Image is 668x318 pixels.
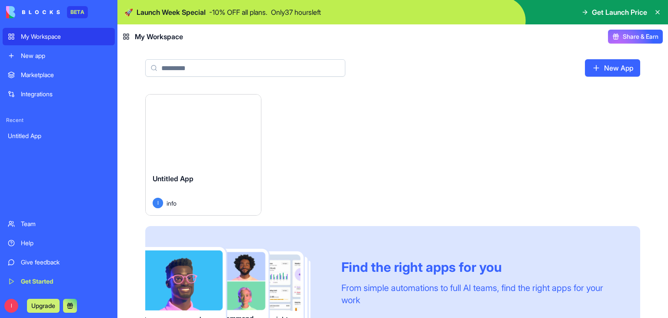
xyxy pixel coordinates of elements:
[124,7,133,17] span: 🚀
[21,258,110,267] div: Give feedback
[3,215,115,233] a: Team
[271,7,321,17] p: Only 37 hours left
[3,234,115,252] a: Help
[4,299,18,313] span: I
[3,273,115,290] a: Get Started
[608,30,663,44] button: Share & Earn
[623,32,658,41] span: Share & Earn
[3,85,115,103] a: Integrations
[3,28,115,45] a: My Workspace
[145,94,261,216] a: Untitled AppIinfo
[153,174,194,183] span: Untitled App
[67,6,88,18] div: BETA
[3,254,115,271] a: Give feedback
[27,299,60,313] button: Upgrade
[27,301,60,310] a: Upgrade
[3,117,115,124] span: Recent
[153,198,163,208] span: I
[3,66,115,84] a: Marketplace
[209,7,267,17] p: - 10 % OFF all plans.
[3,47,115,64] a: New app
[137,7,206,17] span: Launch Week Special
[592,7,647,17] span: Get Launch Price
[21,277,110,286] div: Get Started
[167,199,177,208] span: info
[3,127,115,145] a: Untitled App
[341,282,619,306] div: From simple automations to full AI teams, find the right apps for your work
[21,51,110,60] div: New app
[8,132,110,140] div: Untitled App
[21,239,110,247] div: Help
[6,6,60,18] img: logo
[21,220,110,228] div: Team
[6,6,88,18] a: BETA
[21,32,110,41] div: My Workspace
[341,259,619,275] div: Find the right apps for you
[135,31,183,42] span: My Workspace
[21,90,110,98] div: Integrations
[21,71,110,79] div: Marketplace
[585,59,640,77] a: New App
